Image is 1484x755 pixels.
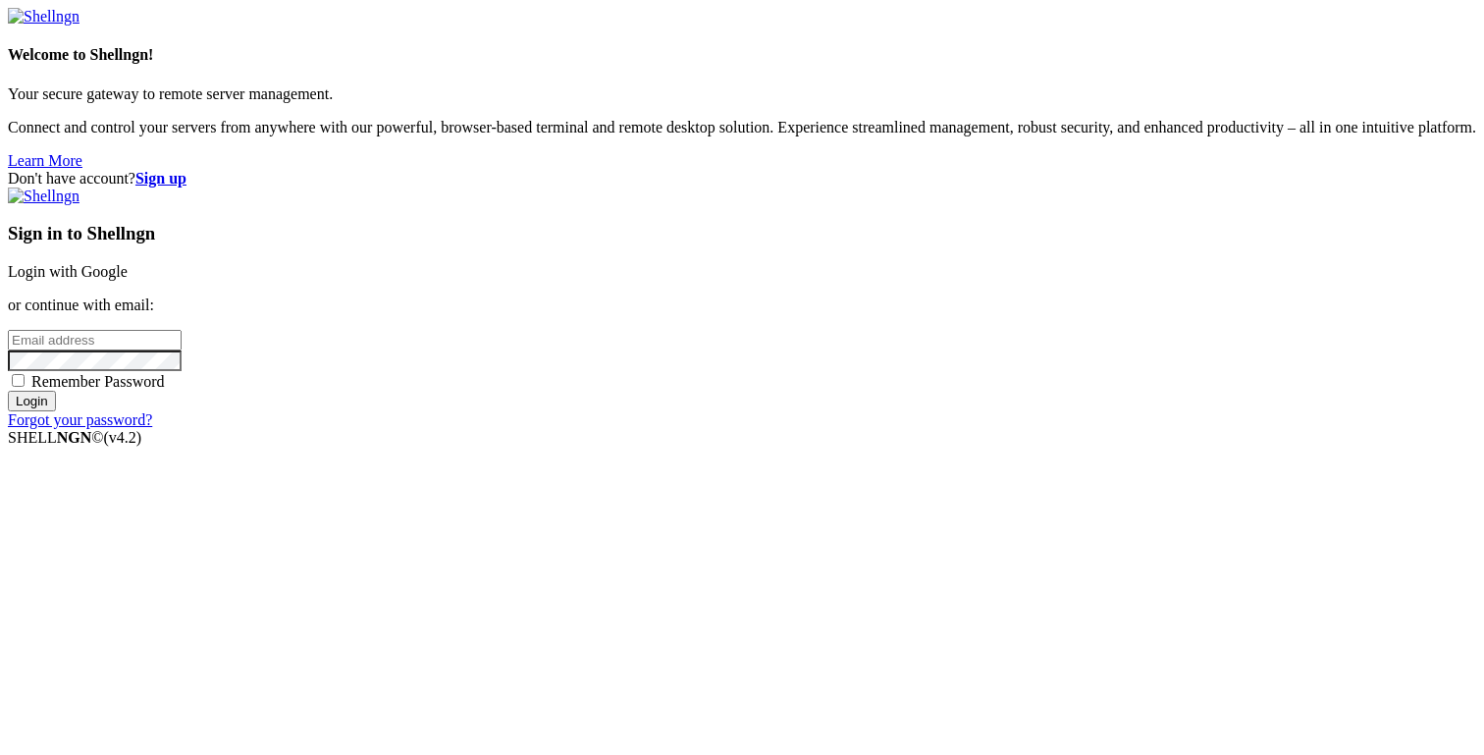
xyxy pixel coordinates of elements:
[8,330,182,351] input: Email address
[8,429,141,446] span: SHELL ©
[57,429,92,446] b: NGN
[8,85,1476,103] p: Your secure gateway to remote server management.
[135,170,186,187] a: Sign up
[8,8,79,26] img: Shellngn
[8,188,79,205] img: Shellngn
[8,391,56,411] input: Login
[104,429,142,446] span: 4.2.0
[8,119,1476,136] p: Connect and control your servers from anywhere with our powerful, browser-based terminal and remo...
[12,374,25,387] input: Remember Password
[8,223,1476,244] h3: Sign in to Shellngn
[8,170,1476,188] div: Don't have account?
[8,411,152,428] a: Forgot your password?
[8,152,82,169] a: Learn More
[31,373,165,390] span: Remember Password
[8,263,128,280] a: Login with Google
[8,297,1476,314] p: or continue with email:
[8,46,1476,64] h4: Welcome to Shellngn!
